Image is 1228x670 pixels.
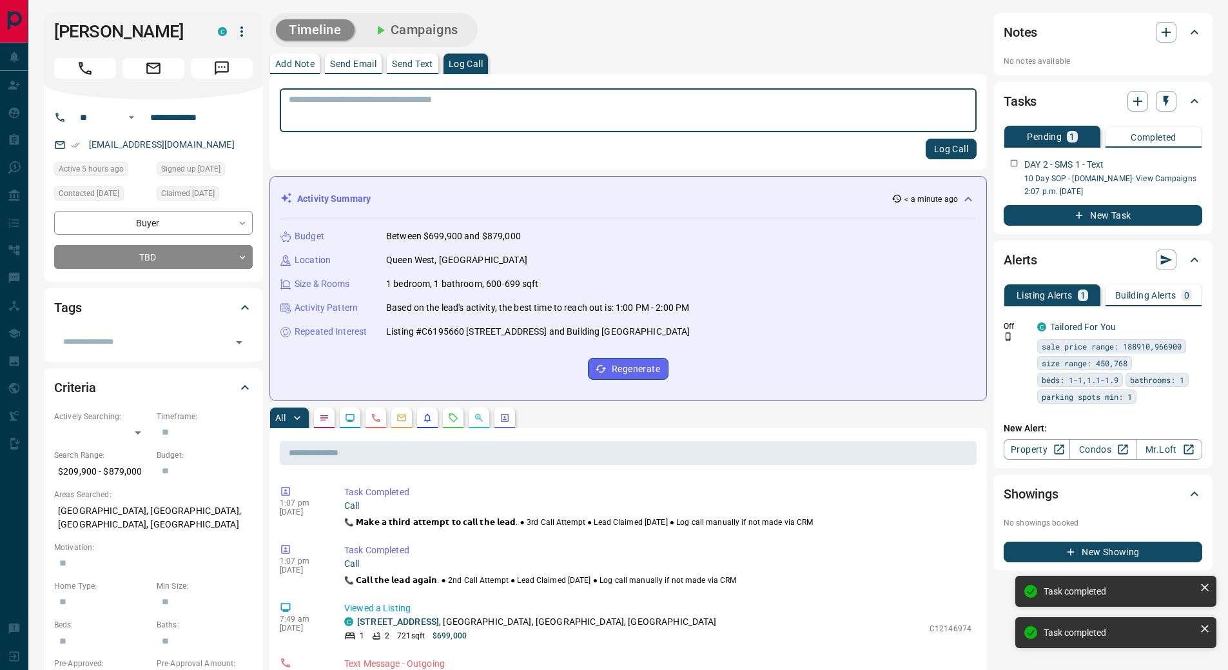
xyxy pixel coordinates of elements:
[54,377,96,398] h2: Criteria
[433,630,467,642] p: $699,000
[319,413,329,423] svg: Notes
[54,542,253,553] p: Motivation:
[280,624,325,633] p: [DATE]
[588,358,668,380] button: Regenerate
[54,58,116,79] span: Call
[474,413,484,423] svg: Opportunities
[357,616,439,627] a: [STREET_ADDRESS]
[230,333,248,351] button: Open
[1024,158,1104,172] p: DAY 2 - SMS 1 - Text
[448,413,458,423] svg: Requests
[360,630,364,642] p: 1
[54,297,81,318] h2: Tags
[1115,291,1176,300] p: Building Alerts
[54,21,199,42] h1: [PERSON_NAME]
[1130,373,1184,386] span: bathrooms: 1
[54,372,253,403] div: Criteria
[344,617,353,626] div: condos.ca
[59,163,124,175] span: Active 5 hours ago
[54,162,150,180] div: Fri Aug 15 2025
[54,211,253,235] div: Buyer
[345,413,355,423] svg: Lead Browsing Activity
[161,187,215,200] span: Claimed [DATE]
[54,500,253,535] p: [GEOGRAPHIC_DATA], [GEOGRAPHIC_DATA], [GEOGRAPHIC_DATA], [GEOGRAPHIC_DATA]
[157,162,253,180] div: Mon Jul 28 2025
[1024,186,1202,197] p: 2:07 p.m. [DATE]
[1069,439,1136,460] a: Condos
[1004,17,1202,48] div: Notes
[295,277,350,291] p: Size & Rooms
[1044,627,1194,638] div: Task completed
[161,163,220,175] span: Signed up [DATE]
[280,615,325,624] p: 7:49 am
[500,413,510,423] svg: Agent Actions
[344,517,971,528] p: 📞 𝗠𝗮𝗸𝗲 𝗮 𝘁𝗵𝗶𝗿𝗱 𝗮𝘁𝘁𝗲𝗺𝗽𝘁 𝘁𝗼 𝗰𝗮𝗹𝗹 𝘁𝗵𝗲 𝗹𝗲𝗮𝗱. ● 3rd Call Attempt ● Lead Claimed [DATE] ● Log call manu...
[54,449,150,461] p: Search Range:
[54,619,150,631] p: Beds:
[54,489,253,500] p: Areas Searched:
[276,19,355,41] button: Timeline
[386,230,521,243] p: Between $699,900 and $879,000
[904,193,958,205] p: < a minute ago
[344,575,971,586] p: 📞 𝗖𝗮𝗹𝗹 𝘁𝗵𝗲 𝗹𝗲𝗮𝗱 𝗮𝗴𝗮𝗶𝗻. ● 2nd Call Attempt ● Lead Claimed [DATE] ‎● Log call manually if not made ...
[1184,291,1189,300] p: 0
[330,59,376,68] p: Send Email
[157,619,253,631] p: Baths:
[275,59,315,68] p: Add Note
[385,630,389,642] p: 2
[386,253,527,267] p: Queen West, [GEOGRAPHIC_DATA]
[59,187,119,200] span: Contacted [DATE]
[1004,484,1058,504] h2: Showings
[344,602,971,615] p: Viewed a Listing
[1004,205,1202,226] button: New Task
[344,486,971,499] p: Task Completed
[1004,439,1070,460] a: Property
[1042,390,1132,403] span: parking spots min: 1
[1136,439,1202,460] a: Mr.Loft
[1004,332,1013,341] svg: Push Notification Only
[386,277,539,291] p: 1 bedroom, 1 bathroom, 600-699 sqft
[1042,357,1127,369] span: size range: 450,768
[1004,91,1037,112] h2: Tasks
[280,498,325,507] p: 1:07 pm
[280,187,976,211] div: Activity Summary< a minute ago
[280,566,325,575] p: [DATE]
[297,192,371,206] p: Activity Summary
[360,19,471,41] button: Campaigns
[1004,22,1037,43] h2: Notes
[344,499,971,513] p: Call
[54,292,253,323] div: Tags
[54,245,253,269] div: TBD
[191,58,253,79] span: Message
[397,630,425,642] p: 721 sqft
[157,186,253,204] div: Mon Jul 28 2025
[157,658,253,669] p: Pre-Approval Amount:
[295,301,358,315] p: Activity Pattern
[926,139,977,159] button: Log Call
[1042,340,1182,353] span: sale price range: 188910,966900
[1024,174,1196,183] a: 10 Day SOP - [DOMAIN_NAME]- View Campaigns
[89,139,235,150] a: [EMAIL_ADDRESS][DOMAIN_NAME]
[1069,132,1075,141] p: 1
[357,615,717,629] p: , [GEOGRAPHIC_DATA], [GEOGRAPHIC_DATA], [GEOGRAPHIC_DATA]
[1004,86,1202,117] div: Tasks
[1004,250,1037,270] h2: Alerts
[386,301,689,315] p: Based on the lead's activity, the best time to reach out is: 1:00 PM - 2:00 PM
[1017,291,1073,300] p: Listing Alerts
[344,557,971,571] p: Call
[1004,55,1202,67] p: No notes available
[157,580,253,592] p: Min Size:
[1044,586,1194,596] div: Task completed
[54,658,150,669] p: Pre-Approved:
[157,449,253,461] p: Budget:
[386,325,690,339] p: Listing #C6195660 [STREET_ADDRESS] and Building [GEOGRAPHIC_DATA]
[295,253,331,267] p: Location
[396,413,407,423] svg: Emails
[54,461,150,482] p: $209,900 - $879,000
[930,623,971,635] p: C12146974
[1050,322,1116,332] a: Tailored For You
[1004,517,1202,529] p: No showings booked
[54,186,150,204] div: Wed Aug 06 2025
[157,411,253,422] p: Timeframe:
[295,230,324,243] p: Budget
